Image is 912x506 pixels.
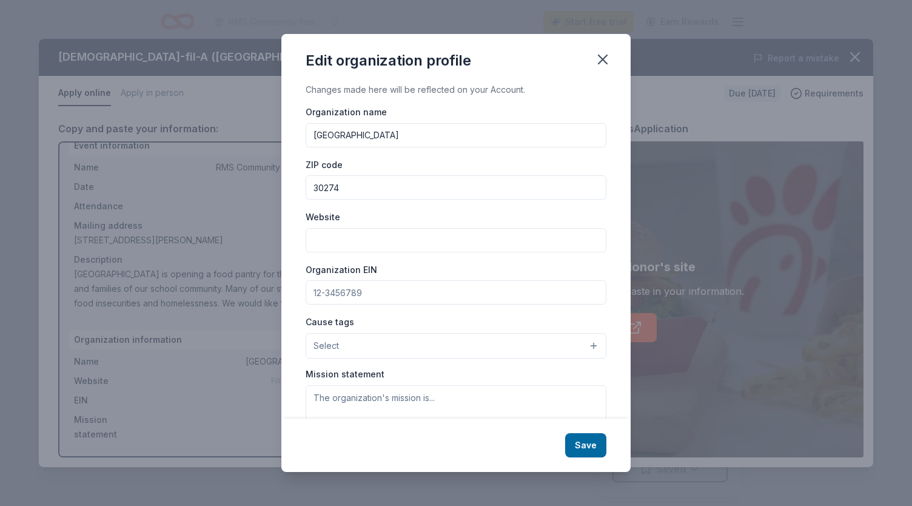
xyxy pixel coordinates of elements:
[306,280,606,305] input: 12-3456789
[306,316,354,328] label: Cause tags
[306,264,377,276] label: Organization EIN
[306,333,606,359] button: Select
[306,159,343,171] label: ZIP code
[565,433,606,457] button: Save
[306,106,387,118] label: Organization name
[306,175,606,200] input: 12345 (U.S. only)
[313,339,339,353] span: Select
[306,51,471,70] div: Edit organization profile
[306,83,606,97] div: Changes made here will be reflected on your Account.
[306,368,384,380] label: Mission statement
[306,211,340,223] label: Website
